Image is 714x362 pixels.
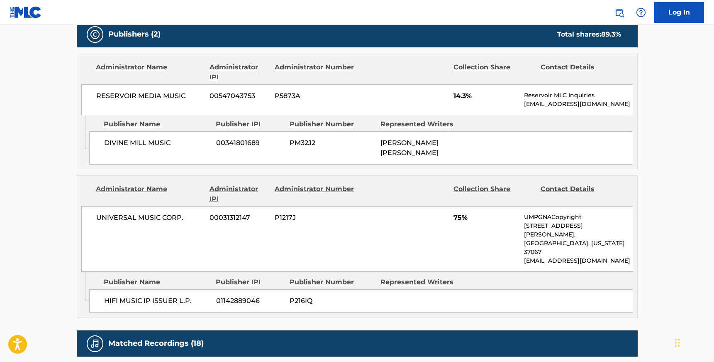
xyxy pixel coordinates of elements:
div: Administrator Name [96,62,203,82]
div: Contact Details [541,184,621,204]
div: Collection Share [453,62,534,82]
div: Administrator Number [275,62,355,82]
div: Total shares: [557,30,621,39]
h5: Matched Recordings (18) [108,339,204,348]
span: 75% [453,213,518,223]
div: Represented Writers [380,119,465,129]
p: UMPGNACopyright [524,213,632,222]
p: [EMAIL_ADDRESS][DOMAIN_NAME] [524,256,632,265]
div: Administrator IPI [210,184,268,204]
p: Reservoir MLC Inquiries [524,91,632,100]
div: Help [633,4,649,21]
a: Log In [654,2,704,23]
div: Publisher Name [104,119,210,129]
span: 00031312147 [210,213,268,223]
span: UNIVERSAL MUSIC CORP. [96,213,204,223]
div: Publisher IPI [216,277,283,287]
a: Public Search [611,4,628,21]
p: [GEOGRAPHIC_DATA], [US_STATE] 37067 [524,239,632,256]
div: Contact Details [541,62,621,82]
span: 00341801689 [216,138,283,148]
div: Collection Share [453,184,534,204]
div: Publisher IPI [216,119,283,129]
img: search [614,7,624,17]
span: DIVINE MILL MUSIC [104,138,210,148]
span: P1217J [275,213,355,223]
span: 01142889046 [216,296,283,306]
span: 00547043753 [210,91,268,101]
div: Publisher Number [290,119,374,129]
img: help [636,7,646,17]
div: Administrator Name [96,184,203,204]
p: [STREET_ADDRESS][PERSON_NAME], [524,222,632,239]
span: P5873A [275,91,355,101]
h5: Publishers (2) [108,30,161,39]
iframe: Chat Widget [673,322,714,362]
div: Publisher Name [104,277,210,287]
span: P216IQ [290,296,374,306]
span: HIFI MUSIC IP ISSUER L.P. [104,296,210,306]
span: PM32J2 [290,138,374,148]
span: 89.3 % [601,30,621,38]
img: Publishers [90,30,100,39]
span: [PERSON_NAME] [PERSON_NAME] [380,139,439,157]
img: Matched Recordings [90,339,100,349]
span: RESERVOIR MEDIA MUSIC [96,91,204,101]
div: Publisher Number [290,277,374,287]
div: Administrator Number [275,184,355,204]
p: [EMAIL_ADDRESS][DOMAIN_NAME] [524,100,632,108]
span: 14.3% [453,91,518,101]
div: Administrator IPI [210,62,268,82]
div: Represented Writers [380,277,465,287]
div: Drag [675,330,680,355]
img: MLC Logo [10,6,42,18]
